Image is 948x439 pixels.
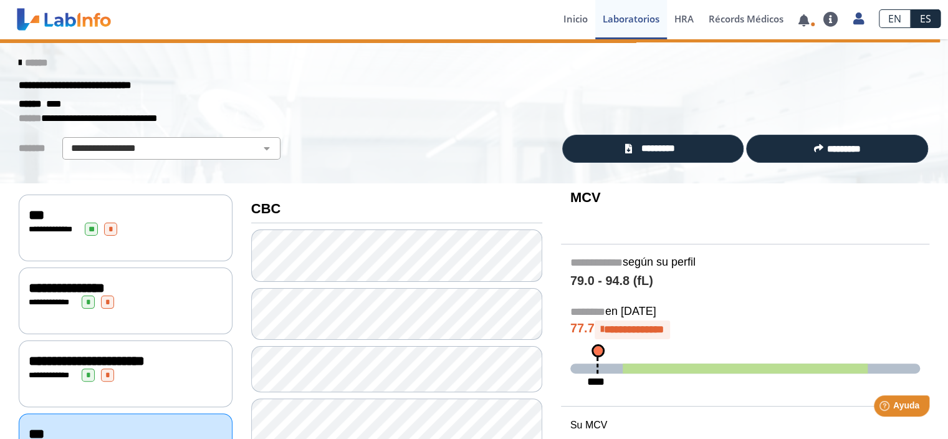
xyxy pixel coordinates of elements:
h4: 79.0 - 94.8 (fL) [570,274,920,289]
h4: 77.7 [570,321,920,339]
a: ES [911,9,941,28]
h5: en [DATE] [570,305,920,319]
iframe: Help widget launcher [837,390,934,425]
h5: según su perfil [570,256,920,270]
b: MCV [570,190,601,205]
p: Su MCV [570,418,920,433]
a: EN [879,9,911,28]
span: HRA [674,12,694,25]
b: CBC [251,201,281,216]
